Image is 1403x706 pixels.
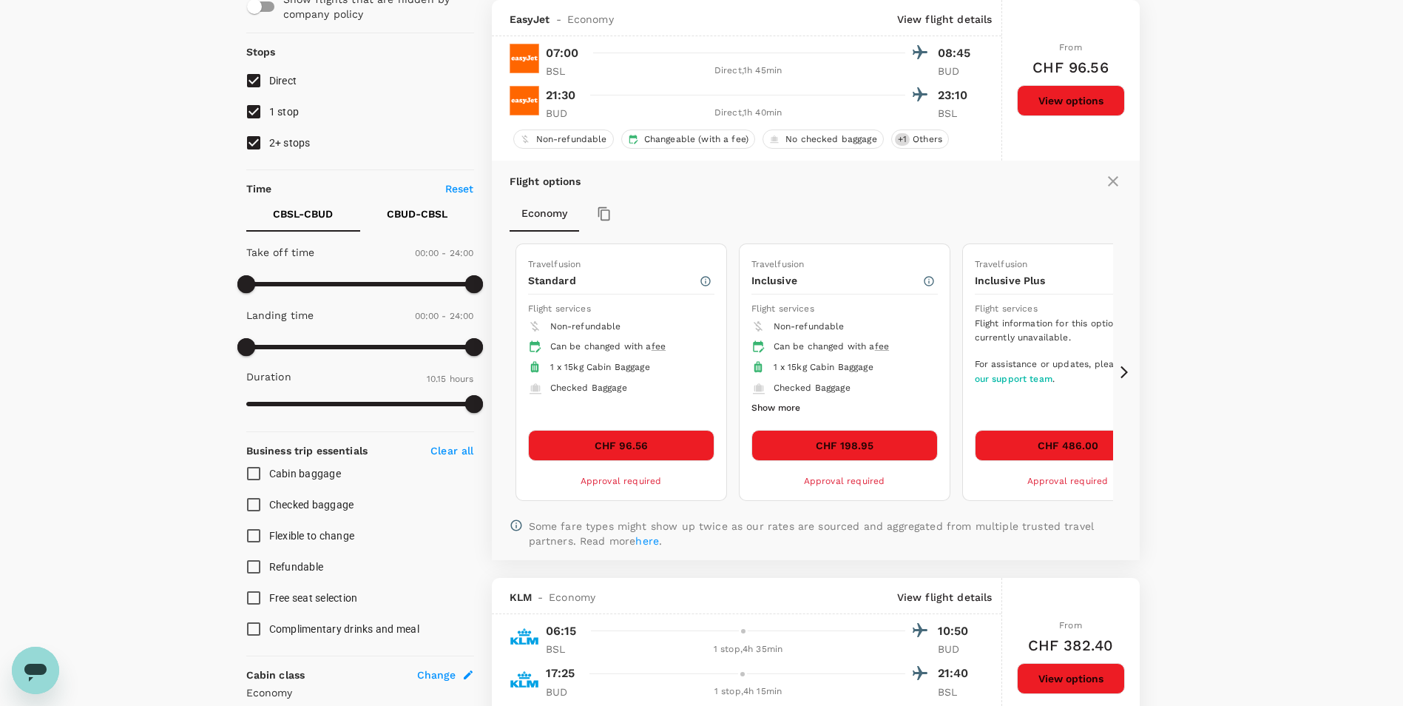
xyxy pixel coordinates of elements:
[581,476,662,486] span: Approval required
[246,245,315,260] p: Take off time
[592,106,905,121] div: Direct , 1h 40min
[621,130,755,149] div: Changeable (with a fee)
[510,622,539,651] img: KL
[546,665,575,682] p: 17:25
[592,642,905,657] div: 1 stop , 4h 35min
[269,468,341,480] span: Cabin baggage
[567,12,614,27] span: Economy
[269,137,311,149] span: 2+ stops
[269,106,300,118] span: 1 stop
[510,665,539,694] img: KL
[550,383,627,393] span: Checked Baggage
[528,273,699,288] p: Standard
[938,64,975,78] p: BUD
[546,87,576,104] p: 21:30
[751,273,922,288] p: Inclusive
[751,303,814,314] span: Flight services
[895,133,910,146] span: + 1
[975,430,1161,461] button: CHF 486.00
[975,273,1146,288] p: Inclusive Plus
[427,374,474,384] span: 10.15 hours
[1059,42,1082,53] span: From
[269,499,354,511] span: Checked baggage
[246,669,305,681] strong: Cabin class
[510,12,550,27] span: EasyJet
[804,476,885,486] span: Approval required
[529,519,1122,548] p: Some fare types might show up twice as our rates are sourced and aggregated from multiple trusted...
[550,340,703,354] div: Can be changed with a
[938,685,975,699] p: BSL
[269,623,419,635] span: Complimentary drinks and meal
[638,133,754,146] span: Changeable (with a fee)
[513,130,614,149] div: Non-refundable
[891,130,949,149] div: +1Others
[246,181,272,196] p: Time
[875,341,889,352] span: fee
[592,64,905,78] div: Direct , 1h 45min
[528,430,714,461] button: CHF 96.56
[269,592,358,604] span: Free seat selection
[897,12,993,27] p: View flight details
[774,321,845,332] span: Non-refundable
[907,133,948,146] span: Others
[510,174,581,189] p: Flight options
[780,133,883,146] span: No checked baggage
[763,130,884,149] div: No checked baggage
[546,64,583,78] p: BSL
[774,362,873,372] span: 1 x 15kg Cabin Baggage
[1027,476,1109,486] span: Approval required
[938,44,975,62] p: 08:45
[415,248,474,258] span: 00:00 - 24:00
[528,303,591,314] span: Flight services
[246,369,291,384] p: Duration
[530,133,613,146] span: Non-refundable
[246,685,474,700] p: Economy
[546,642,583,656] p: BSL
[246,308,314,323] p: Landing time
[938,87,975,104] p: 23:10
[546,622,577,640] p: 06:15
[12,647,59,694] iframe: Button to launch messaging window
[938,642,975,656] p: BUD
[1017,85,1125,116] button: View options
[938,622,975,640] p: 10:50
[269,75,297,87] span: Direct
[1028,633,1114,657] h6: CHF 382.40
[417,668,456,682] span: Change
[550,12,567,27] span: -
[774,383,851,393] span: Checked Baggage
[532,590,549,605] span: -
[246,445,368,457] strong: Business trip essentials
[1059,620,1082,631] span: From
[1017,663,1125,694] button: View options
[528,259,581,269] span: Travelfusion
[975,317,1161,346] span: Flight information for this option is currently unavailable.
[938,106,975,121] p: BSL
[387,206,447,221] p: CBUD - CBSL
[549,590,595,605] span: Economy
[546,685,583,699] p: BUD
[445,181,474,196] p: Reset
[897,590,993,605] p: View flight details
[751,430,938,461] button: CHF 198.95
[269,561,324,573] span: Refundable
[273,206,333,221] p: CBSL - CBUD
[546,44,579,62] p: 07:00
[975,357,1161,387] span: For assistance or updates, please .
[269,530,355,542] span: Flexible to change
[1032,56,1108,79] h6: CHF 96.56
[774,340,926,354] div: Can be changed with a
[975,259,1028,269] span: Travelfusion
[592,685,905,699] div: 1 stop , 4h 15min
[510,590,532,605] span: KLM
[430,443,473,458] p: Clear all
[751,399,800,418] button: Show more
[652,341,666,352] span: fee
[938,665,975,682] p: 21:40
[415,311,474,321] span: 00:00 - 24:00
[975,303,1038,314] span: Flight services
[510,44,539,73] img: U2
[510,196,579,232] button: Economy
[751,259,805,269] span: Travelfusion
[550,321,621,332] span: Non-refundable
